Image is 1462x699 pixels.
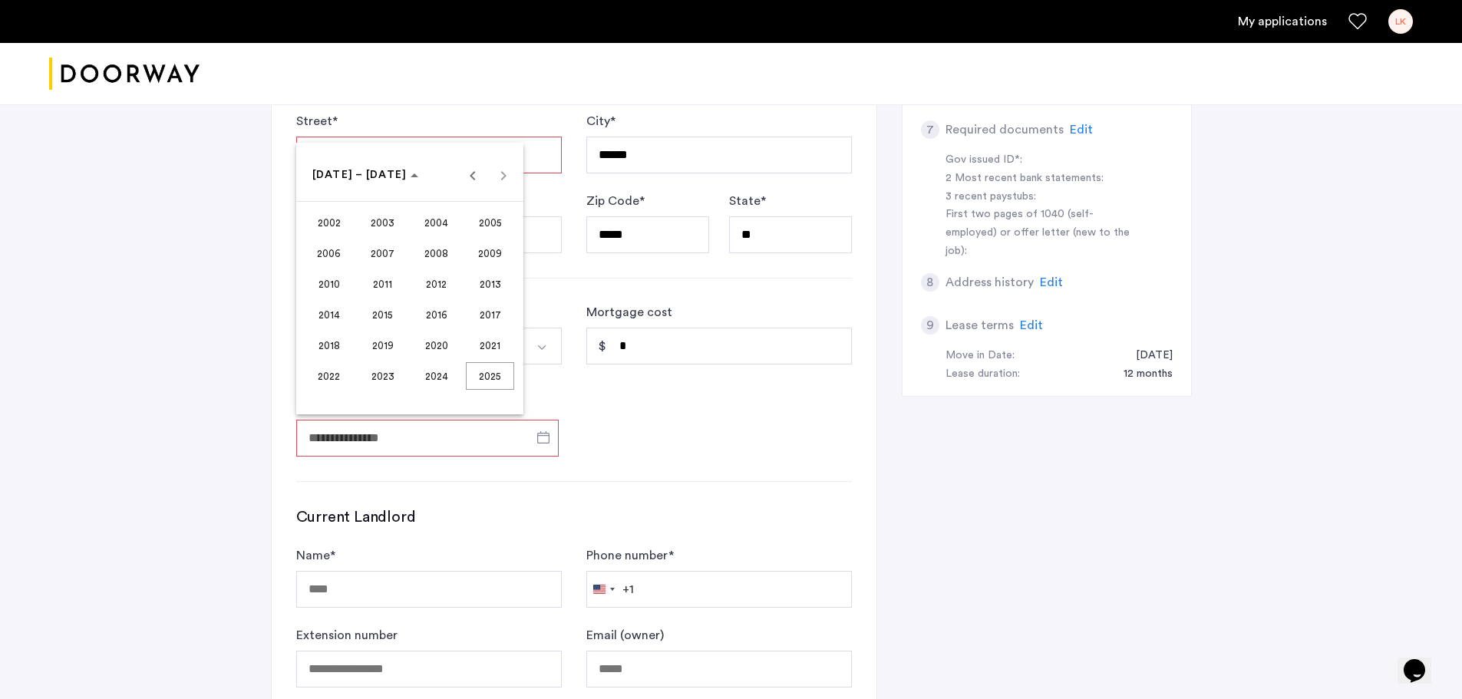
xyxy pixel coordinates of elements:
button: 2009 [464,238,517,269]
button: 2012 [410,269,464,299]
button: 2016 [410,299,464,330]
span: 2025 [466,362,514,390]
span: [DATE] – [DATE] [312,170,408,180]
span: 2023 [358,362,407,390]
iframe: chat widget [1398,638,1447,684]
span: 2024 [412,362,460,390]
span: 2003 [358,209,407,236]
button: 2008 [410,238,464,269]
button: 2015 [356,299,410,330]
button: 2013 [464,269,517,299]
span: 2016 [412,301,460,328]
span: 2010 [305,270,353,298]
button: 2024 [410,361,464,391]
span: 2009 [466,239,514,267]
span: 2004 [412,209,460,236]
span: 2012 [412,270,460,298]
button: 2002 [302,207,356,238]
span: 2013 [466,270,514,298]
span: 2018 [305,331,353,359]
span: 2014 [305,301,353,328]
button: 2003 [356,207,410,238]
button: Choose date [306,161,425,189]
button: 2007 [356,238,410,269]
button: 2020 [410,330,464,361]
span: 2008 [412,239,460,267]
span: 2002 [305,209,353,236]
span: 2007 [358,239,407,267]
button: 2006 [302,238,356,269]
span: 2005 [466,209,514,236]
span: 2020 [412,331,460,359]
span: 2017 [466,301,514,328]
span: 2019 [358,331,407,359]
button: Previous 24 years [457,160,488,190]
button: 2021 [464,330,517,361]
span: 2006 [305,239,353,267]
button: 2019 [356,330,410,361]
span: 2021 [466,331,514,359]
button: 2017 [464,299,517,330]
button: 2011 [356,269,410,299]
button: 2022 [302,361,356,391]
span: 2011 [358,270,407,298]
span: 2015 [358,301,407,328]
button: 2005 [464,207,517,238]
span: 2022 [305,362,353,390]
button: 2025 [464,361,517,391]
button: 2014 [302,299,356,330]
button: 2010 [302,269,356,299]
button: 2018 [302,330,356,361]
button: 2023 [356,361,410,391]
button: 2004 [410,207,464,238]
